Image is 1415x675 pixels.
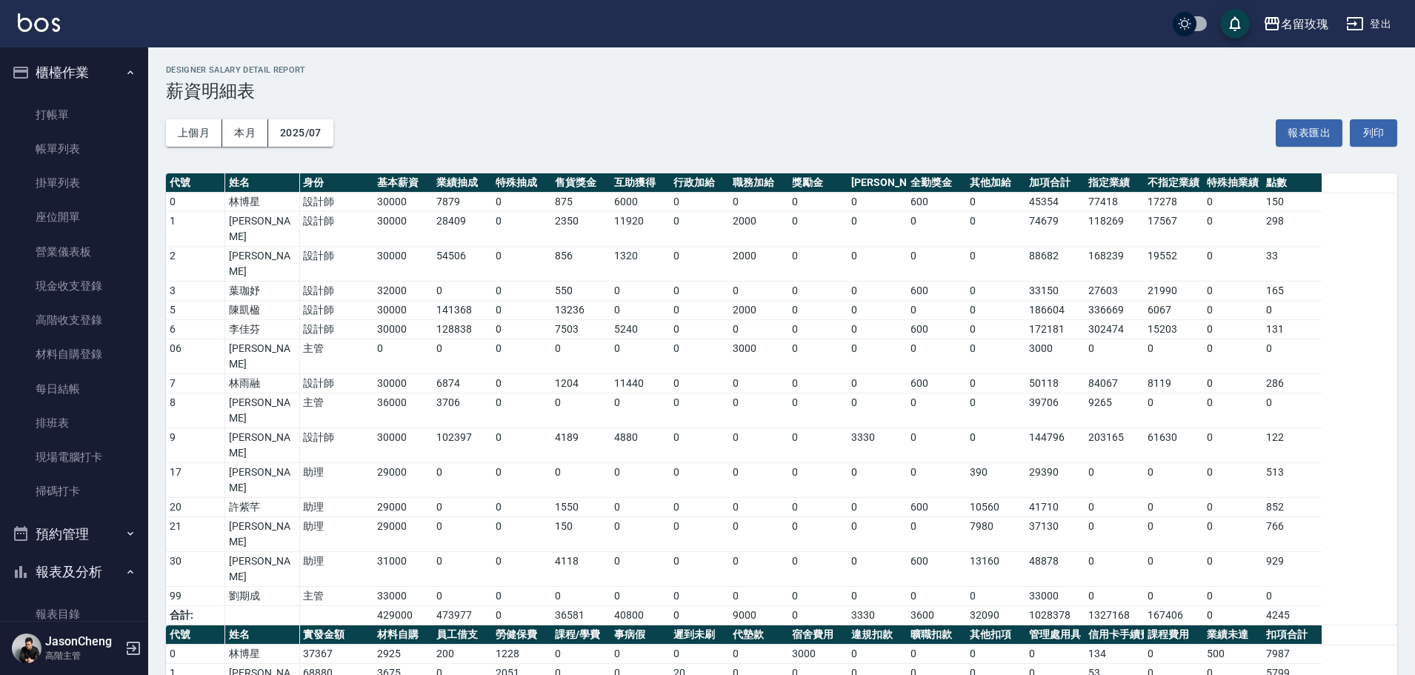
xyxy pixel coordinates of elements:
td: 0 [1203,282,1262,301]
button: 上個月 [166,119,222,147]
td: 0 [1203,463,1262,498]
td: 0 [433,498,492,517]
button: 登出 [1340,10,1397,38]
td: 128838 [433,320,492,339]
td: 9265 [1085,393,1144,428]
td: 0 [848,498,907,517]
td: 林雨融 [225,374,299,393]
td: 0 [166,193,225,212]
a: 營業儀表板 [6,235,142,269]
td: 0 [610,463,670,498]
td: 2350 [551,212,610,247]
td: 設計師 [299,374,373,393]
td: 0 [788,374,848,393]
td: 0 [492,320,551,339]
td: 0 [492,517,551,552]
td: 0 [1262,301,1322,320]
td: 39706 [1025,393,1085,428]
td: 600 [907,320,966,339]
td: 302474 [1085,320,1144,339]
th: 特殊抽成 [492,173,551,193]
td: 0 [670,212,729,247]
td: 9 [166,428,225,463]
td: 葉珈妤 [225,282,299,301]
td: 0 [788,301,848,320]
td: 21 [166,517,225,552]
td: 0 [1203,301,1262,320]
td: 1320 [610,247,670,282]
td: 0 [1203,212,1262,247]
td: 102397 [433,428,492,463]
td: 131 [1262,320,1322,339]
td: 0 [1144,393,1203,428]
td: 0 [848,212,907,247]
td: 0 [1144,463,1203,498]
td: 29000 [373,517,433,552]
button: 列印 [1350,119,1397,147]
td: 33150 [1025,282,1085,301]
td: 0 [788,212,848,247]
td: 0 [966,193,1025,212]
td: 29390 [1025,463,1085,498]
td: 19552 [1144,247,1203,282]
td: 36000 [373,393,433,428]
td: 5240 [610,320,670,339]
th: 代號 [166,173,225,193]
td: 5 [166,301,225,320]
td: 21990 [1144,282,1203,301]
td: 0 [729,393,788,428]
td: 0 [492,282,551,301]
p: 高階主管 [45,649,121,662]
td: 150 [551,517,610,552]
a: 打帳單 [6,98,142,132]
td: 0 [492,463,551,498]
a: 現場電腦打卡 [6,440,142,474]
td: 27603 [1085,282,1144,301]
td: 0 [492,374,551,393]
td: 0 [1144,517,1203,552]
td: 0 [670,282,729,301]
td: 30000 [373,212,433,247]
td: 766 [1262,517,1322,552]
td: 設計師 [299,320,373,339]
td: 0 [729,498,788,517]
td: 17278 [1144,193,1203,212]
td: 0 [1203,247,1262,282]
td: 141368 [433,301,492,320]
td: 設計師 [299,301,373,320]
td: 設計師 [299,282,373,301]
td: 7 [166,374,225,393]
td: 0 [610,339,670,374]
td: [PERSON_NAME] [225,517,299,552]
td: 0 [1262,339,1322,374]
td: 8 [166,393,225,428]
td: 0 [610,301,670,320]
th: 其他加給 [966,173,1025,193]
img: Logo [18,13,60,32]
td: 助理 [299,498,373,517]
td: 8119 [1144,374,1203,393]
td: 0 [966,212,1025,247]
h5: JasonCheng [45,634,121,649]
td: 0 [907,339,966,374]
td: 設計師 [299,428,373,463]
td: 29000 [373,463,433,498]
td: [PERSON_NAME] [225,247,299,282]
td: 0 [729,428,788,463]
td: 0 [788,498,848,517]
td: 0 [492,193,551,212]
td: 0 [788,393,848,428]
button: 2025/07 [268,119,333,147]
td: 54506 [433,247,492,282]
a: 高階收支登錄 [6,303,142,337]
td: 50118 [1025,374,1085,393]
td: [PERSON_NAME] [225,428,299,463]
td: 856 [551,247,610,282]
td: 林博星 [225,193,299,212]
td: 0 [610,282,670,301]
td: 3330 [848,428,907,463]
td: 0 [492,498,551,517]
td: 11920 [610,212,670,247]
a: 每日結帳 [6,372,142,406]
th: 不指定業績 [1144,173,1203,193]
